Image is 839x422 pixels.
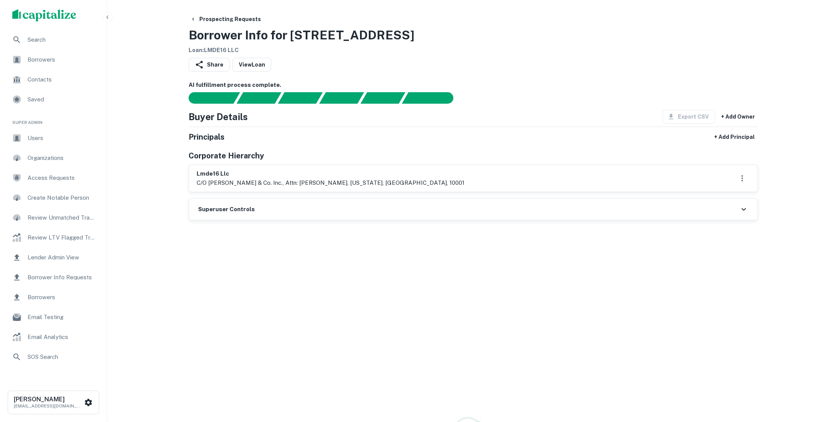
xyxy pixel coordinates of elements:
a: ViewLoan [233,58,271,72]
a: Create Notable Person [6,189,101,207]
span: Organizations [28,153,96,163]
h6: lmde16 llc [197,169,464,178]
h6: Superuser Controls [198,205,255,214]
a: Borrowers [6,288,101,306]
a: Email Testing [6,308,101,326]
a: Saved [6,90,101,109]
li: Super Admin [6,110,101,129]
h6: Loan : LMDE16 LLC [189,46,414,55]
span: Borrowers [28,293,96,302]
a: Email Analytics [6,328,101,346]
span: Search [28,35,96,44]
span: SOS Search [28,352,96,362]
div: AI fulfillment process complete. [402,92,463,104]
h6: AI fulfillment process complete. [189,81,758,90]
span: Contacts [28,75,96,84]
img: capitalize-logo.png [12,9,77,21]
h5: Corporate Hierarchy [189,150,264,161]
a: Lender Admin View [6,248,101,267]
button: + Add Principal [711,130,758,144]
h5: Principals [189,131,225,143]
div: Principals found, still searching for contact information. This may take time... [360,92,405,104]
span: Review Unmatched Transactions [28,213,96,222]
div: Sending borrower request to AI... [179,92,237,104]
span: Saved [28,95,96,104]
span: Access Requests [28,173,96,182]
p: c/o [PERSON_NAME] & co. inc., attn: [PERSON_NAME], [US_STATE], [GEOGRAPHIC_DATA], 10001 [197,178,464,187]
button: [PERSON_NAME][EMAIL_ADDRESS][DOMAIN_NAME] [8,391,99,414]
button: Prospecting Requests [187,12,264,26]
a: Review LTV Flagged Transactions [6,228,101,247]
a: SOS Search [6,348,101,366]
span: Create Notable Person [28,193,96,202]
span: Email Testing [28,313,96,322]
a: Borrowers [6,51,101,69]
div: Your request is received and processing... [236,92,281,104]
h3: Borrower Info for [STREET_ADDRESS] [189,26,414,44]
span: Review LTV Flagged Transactions [28,233,96,242]
span: Users [28,134,96,143]
a: Access Requests [6,169,101,187]
a: Review Unmatched Transactions [6,209,101,227]
a: Users [6,129,101,147]
iframe: Chat Widget [801,361,839,398]
a: Search [6,31,101,49]
span: Borrowers [28,55,96,64]
h6: [PERSON_NAME] [14,396,83,402]
div: Principals found, AI now looking for contact information... [319,92,364,104]
button: + Add Owner [718,110,758,124]
a: Contacts [6,70,101,89]
span: Lender Admin View [28,253,96,262]
a: Borrower Info Requests [6,268,101,287]
button: Share [189,58,230,72]
p: [EMAIL_ADDRESS][DOMAIN_NAME] [14,402,83,409]
span: Borrower Info Requests [28,273,96,282]
h4: Buyer Details [189,110,248,124]
span: Email Analytics [28,332,96,342]
div: Documents found, AI parsing details... [278,92,323,104]
a: Organizations [6,149,101,167]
